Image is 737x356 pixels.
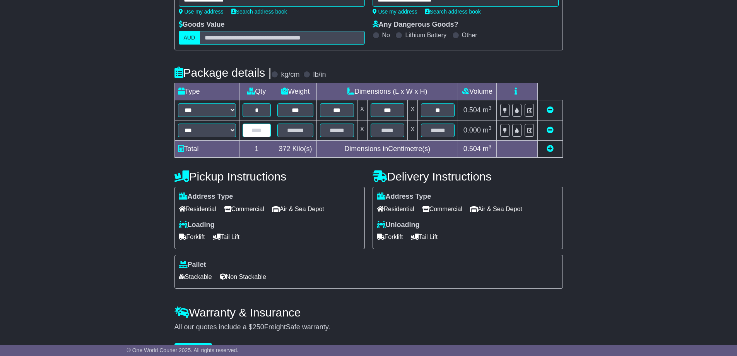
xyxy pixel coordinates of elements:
label: No [382,31,390,39]
label: Lithium Battery [405,31,446,39]
span: Residential [377,203,414,215]
label: Address Type [179,193,233,201]
td: x [357,100,367,120]
span: Forklift [377,231,403,243]
sup: 3 [489,144,492,150]
span: Commercial [224,203,264,215]
td: 1 [239,141,274,158]
sup: 3 [489,105,492,111]
td: Volume [458,83,497,100]
span: 0.504 [463,145,481,153]
span: 0.000 [463,126,481,134]
label: Loading [179,221,215,229]
span: Tail Lift [213,231,240,243]
h4: Package details | [174,66,272,79]
label: AUD [179,31,200,45]
span: Stackable [179,271,212,283]
td: Weight [274,83,317,100]
a: Remove this item [547,106,554,114]
a: Use my address [373,9,417,15]
span: © One World Courier 2025. All rights reserved. [127,347,239,353]
label: Address Type [377,193,431,201]
span: 372 [279,145,291,153]
td: Dimensions in Centimetre(s) [317,141,458,158]
td: x [407,100,417,120]
label: lb/in [313,71,326,79]
label: Goods Value [179,21,225,29]
a: Use my address [179,9,224,15]
label: Unloading [377,221,420,229]
span: Residential [179,203,216,215]
span: 250 [253,323,264,331]
span: Forklift [179,231,205,243]
label: Any Dangerous Goods? [373,21,458,29]
a: Add new item [547,145,554,153]
span: Air & Sea Depot [470,203,522,215]
span: 0.504 [463,106,481,114]
td: Qty [239,83,274,100]
a: Search address book [231,9,287,15]
td: x [407,120,417,141]
a: Remove this item [547,126,554,134]
td: Type [174,83,239,100]
sup: 3 [489,125,492,131]
label: Other [462,31,477,39]
a: Search address book [425,9,481,15]
span: Tail Lift [411,231,438,243]
h4: Warranty & Insurance [174,306,563,319]
span: m [483,126,492,134]
span: Commercial [422,203,462,215]
span: m [483,106,492,114]
label: kg/cm [281,71,299,79]
h4: Pickup Instructions [174,170,365,183]
div: All our quotes include a $ FreightSafe warranty. [174,323,563,332]
h4: Delivery Instructions [373,170,563,183]
td: Dimensions (L x W x H) [317,83,458,100]
span: Non Stackable [220,271,266,283]
label: Pallet [179,261,206,269]
td: Total [174,141,239,158]
td: x [357,120,367,141]
span: m [483,145,492,153]
td: Kilo(s) [274,141,317,158]
span: Air & Sea Depot [272,203,324,215]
